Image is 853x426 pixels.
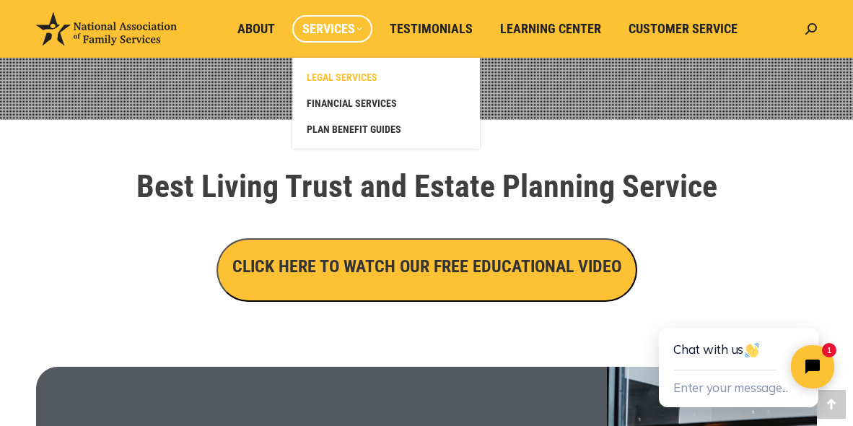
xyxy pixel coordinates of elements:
a: Customer Service [618,15,748,43]
a: CLICK HERE TO WATCH OUR FREE EDUCATIONAL VIDEO [216,260,637,275]
a: About [227,15,285,43]
span: Customer Service [629,21,738,37]
a: FINANCIAL SERVICES [299,90,473,116]
span: About [237,21,275,37]
span: Learning Center [500,21,601,37]
img: National Association of Family Services [36,12,177,45]
a: PLAN BENEFIT GUIDES [299,116,473,142]
h1: Best Living Trust and Estate Planning Service [43,170,810,202]
a: Testimonials [380,15,483,43]
a: LEGAL SERVICES [299,64,473,90]
a: Learning Center [490,15,611,43]
span: Testimonials [390,21,473,37]
span: Services [302,21,362,37]
h3: CLICK HERE TO WATCH OUR FREE EDUCATIONAL VIDEO [232,254,621,279]
span: PLAN BENEFIT GUIDES [307,123,401,136]
span: FINANCIAL SERVICES [307,97,397,110]
iframe: Tidio Chat [626,282,853,426]
span: LEGAL SERVICES [307,71,377,84]
button: CLICK HERE TO WATCH OUR FREE EDUCATIONAL VIDEO [216,238,637,302]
